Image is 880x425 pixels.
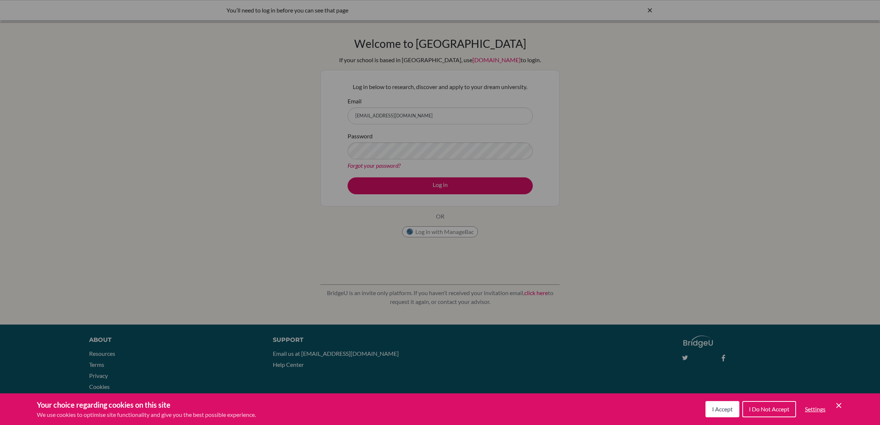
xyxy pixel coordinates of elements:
[37,399,256,410] h3: Your choice regarding cookies on this site
[712,405,733,412] span: I Accept
[799,402,831,417] button: Settings
[742,401,796,417] button: I Do Not Accept
[834,401,843,410] button: Save and close
[805,405,826,412] span: Settings
[37,410,256,419] p: We use cookies to optimise site functionality and give you the best possible experience.
[749,405,789,412] span: I Do Not Accept
[705,401,739,417] button: I Accept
